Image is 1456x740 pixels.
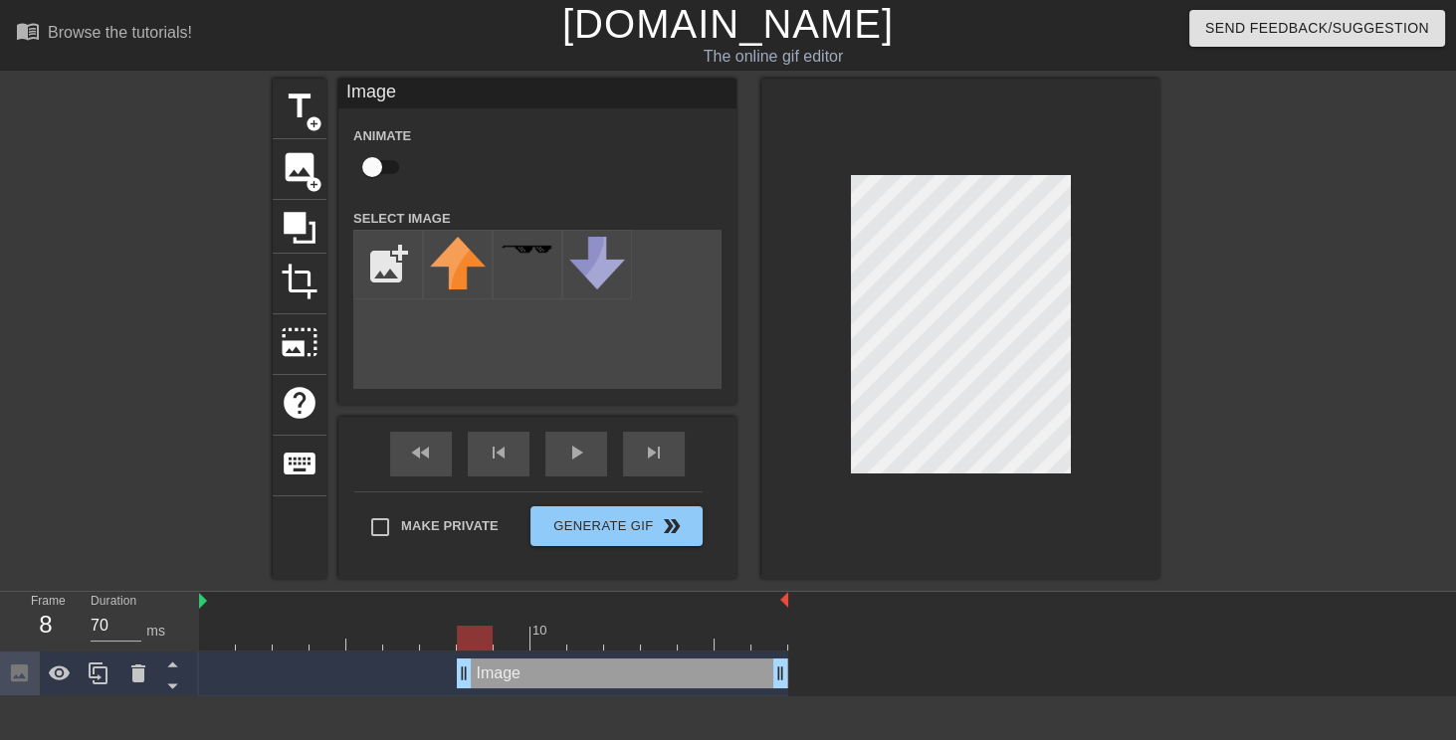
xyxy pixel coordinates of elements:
[281,323,318,361] span: photo_size_select_large
[401,516,499,536] span: Make Private
[353,209,451,229] label: Select Image
[538,514,695,538] span: Generate Gif
[353,126,411,146] label: Animate
[430,237,486,289] img: upvote.png
[780,592,788,608] img: bound-end.png
[770,663,790,683] span: drag_handle
[48,24,192,41] div: Browse the tutorials!
[306,176,322,193] span: add_circle
[1205,16,1429,41] span: Send Feedback/Suggestion
[306,115,322,132] span: add_circle
[562,2,894,46] a: [DOMAIN_NAME]
[500,244,555,255] img: deal-with-it.png
[642,441,666,464] span: skip_next
[16,592,76,649] div: Frame
[281,384,318,422] span: help
[532,621,550,641] div: 10
[16,19,40,43] span: menu_book
[338,79,736,108] div: Image
[564,441,588,464] span: play_arrow
[281,148,318,186] span: image
[16,19,192,50] a: Browse the tutorials!
[1189,10,1445,47] button: Send Feedback/Suggestion
[454,663,474,683] span: drag_handle
[496,45,1052,69] div: The online gif editor
[569,237,625,289] img: downvote.png
[281,88,318,125] span: title
[487,441,511,464] span: skip_previous
[31,607,61,643] div: 8
[530,506,703,546] button: Generate Gif
[146,621,165,642] div: ms
[409,441,433,464] span: fast_rewind
[91,596,136,608] label: Duration
[281,445,318,482] span: keyboard
[281,263,318,300] span: crop
[660,514,684,538] span: double_arrow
